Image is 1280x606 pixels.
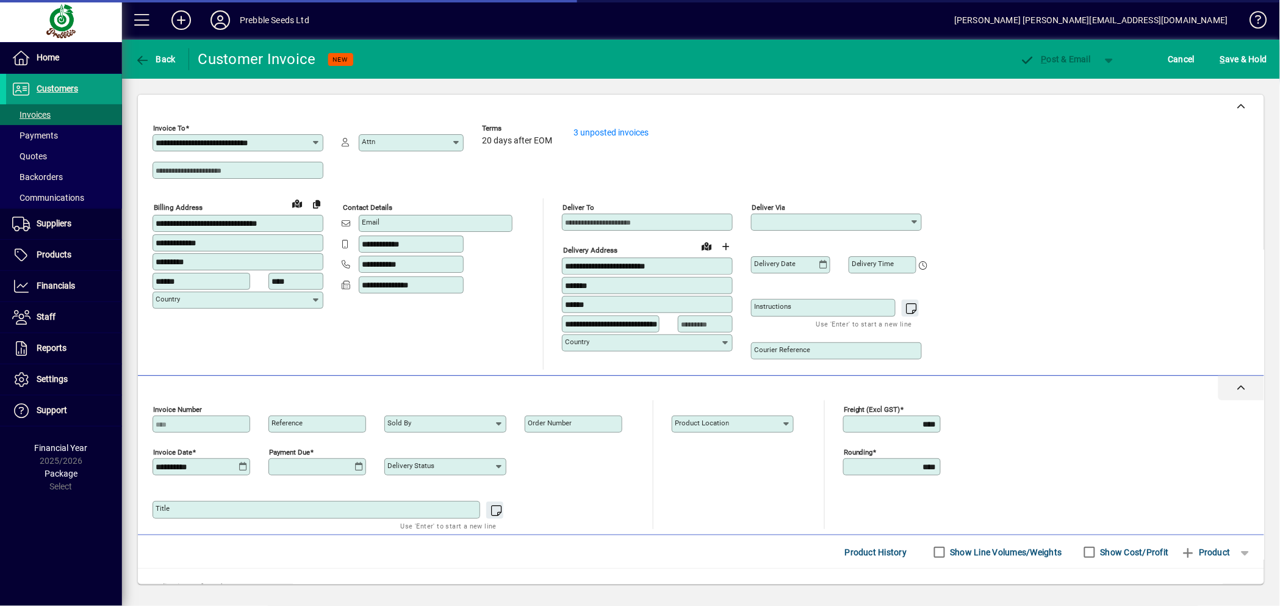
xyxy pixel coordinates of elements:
[37,84,78,93] span: Customers
[162,9,201,31] button: Add
[752,203,785,212] mat-label: Deliver via
[482,124,555,132] span: Terms
[6,167,122,187] a: Backorders
[565,337,589,346] mat-label: Country
[132,48,179,70] button: Back
[6,364,122,395] a: Settings
[573,128,649,137] a: 3 unposted invoices
[1240,2,1265,42] a: Knowledge Base
[156,504,170,513] mat-label: Title
[845,543,907,562] span: Product History
[6,302,122,333] a: Staff
[37,405,67,415] span: Support
[6,104,122,125] a: Invoices
[852,259,894,268] mat-label: Delivery time
[153,448,192,456] mat-label: Invoice date
[675,419,729,427] mat-label: Product location
[37,218,71,228] span: Suppliers
[271,419,303,427] mat-label: Reference
[6,395,122,426] a: Support
[844,405,901,414] mat-label: Freight (excl GST)
[754,345,810,354] mat-label: Courier Reference
[1168,49,1195,69] span: Cancel
[198,49,316,69] div: Customer Invoice
[1098,546,1169,558] label: Show Cost/Profit
[12,110,51,120] span: Invoices
[153,405,202,414] mat-label: Invoice number
[816,317,912,331] mat-hint: Use 'Enter' to start a new line
[201,9,240,31] button: Profile
[269,448,310,456] mat-label: Payment due
[6,187,122,208] a: Communications
[122,48,189,70] app-page-header-button: Back
[1175,541,1237,563] button: Product
[307,194,326,214] button: Copy to Delivery address
[37,312,56,322] span: Staff
[45,469,77,478] span: Package
[1020,54,1091,64] span: ost & Email
[333,56,348,63] span: NEW
[35,443,88,453] span: Financial Year
[844,448,873,456] mat-label: Rounding
[482,136,552,146] span: 20 days after EOM
[287,193,307,213] a: View on map
[37,374,68,384] span: Settings
[840,541,912,563] button: Product History
[37,52,59,62] span: Home
[387,419,411,427] mat-label: Sold by
[138,569,1264,606] div: No line items found
[948,546,1062,558] label: Show Line Volumes/Weights
[6,43,122,73] a: Home
[240,10,309,30] div: Prebble Seeds Ltd
[401,519,497,533] mat-hint: Use 'Enter' to start a new line
[37,281,75,290] span: Financials
[12,151,47,161] span: Quotes
[1041,54,1047,64] span: P
[1220,49,1267,69] span: ave & Hold
[362,137,375,146] mat-label: Attn
[6,333,122,364] a: Reports
[37,343,67,353] span: Reports
[6,209,122,239] a: Suppliers
[6,125,122,146] a: Payments
[954,10,1228,30] div: [PERSON_NAME] [PERSON_NAME][EMAIL_ADDRESS][DOMAIN_NAME]
[362,218,379,226] mat-label: Email
[12,172,63,182] span: Backorders
[1181,543,1231,562] span: Product
[6,146,122,167] a: Quotes
[1220,54,1225,64] span: S
[12,193,84,203] span: Communications
[387,461,434,470] mat-label: Delivery status
[37,250,71,259] span: Products
[1165,48,1198,70] button: Cancel
[754,302,791,311] mat-label: Instructions
[716,237,736,256] button: Choose address
[754,259,796,268] mat-label: Delivery date
[6,271,122,301] a: Financials
[135,54,176,64] span: Back
[12,131,58,140] span: Payments
[1014,48,1097,70] button: Post & Email
[153,124,185,132] mat-label: Invoice To
[563,203,594,212] mat-label: Deliver To
[1217,48,1270,70] button: Save & Hold
[156,295,180,303] mat-label: Country
[697,236,716,256] a: View on map
[6,240,122,270] a: Products
[528,419,572,427] mat-label: Order number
